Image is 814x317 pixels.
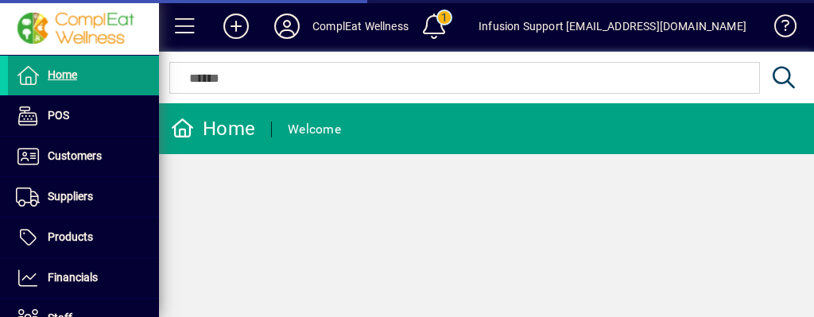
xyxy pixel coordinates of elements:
[48,230,93,243] span: Products
[211,12,262,41] button: Add
[48,68,77,81] span: Home
[8,258,159,298] a: Financials
[48,109,69,122] span: POS
[312,14,409,39] div: ComplEat Wellness
[8,137,159,176] a: Customers
[171,116,255,141] div: Home
[48,190,93,203] span: Suppliers
[48,149,102,162] span: Customers
[48,271,98,284] span: Financials
[762,3,794,55] a: Knowledge Base
[8,177,159,217] a: Suppliers
[8,218,159,257] a: Products
[262,12,312,41] button: Profile
[8,96,159,136] a: POS
[288,117,341,142] div: Welcome
[479,14,746,39] div: Infusion Support [EMAIL_ADDRESS][DOMAIN_NAME]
